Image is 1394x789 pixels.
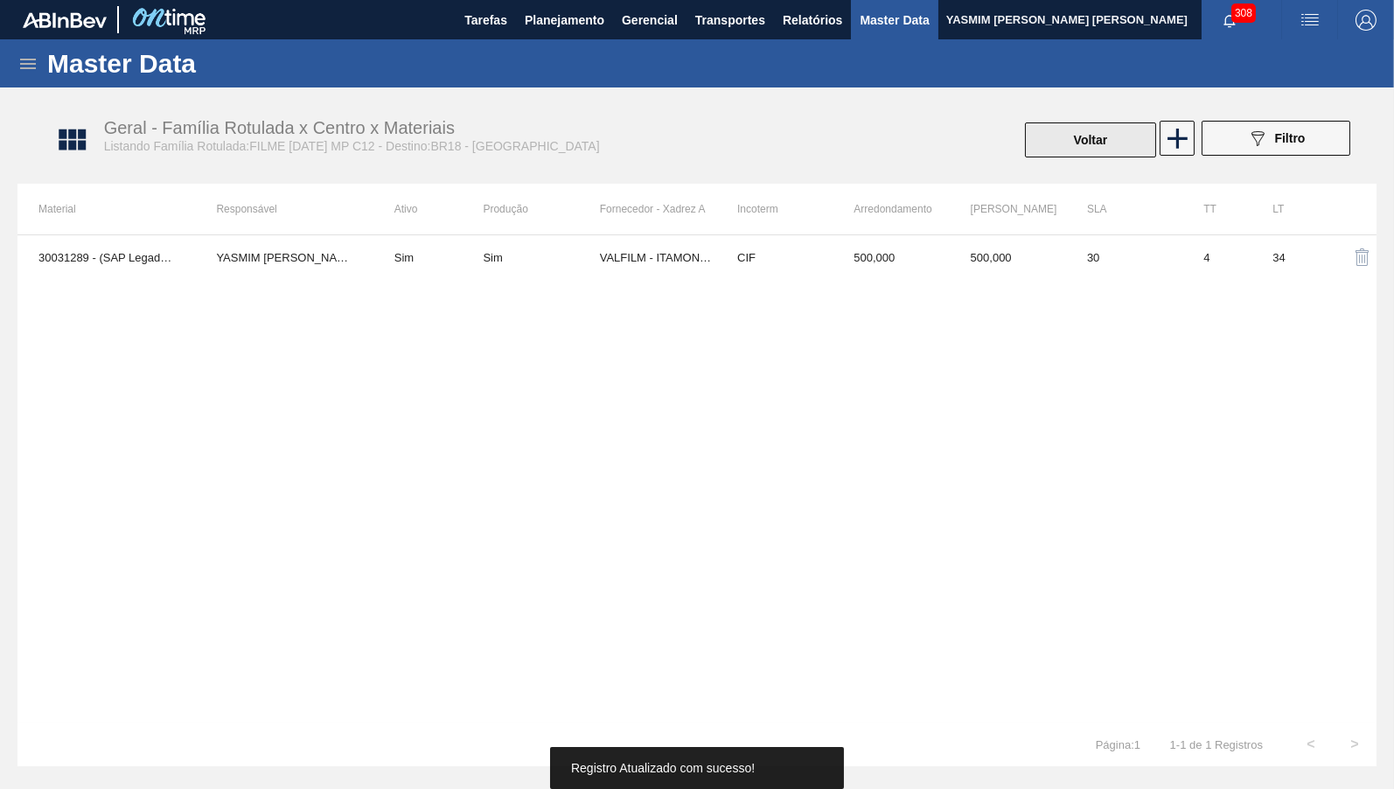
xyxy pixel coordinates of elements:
[104,139,600,153] span: Listando Família Rotulada:FILME [DATE] MP C12 - Destino:BR18 - [GEOGRAPHIC_DATA]
[104,118,455,137] span: Geral - Família Rotulada x Centro x Materiais
[1356,10,1377,31] img: Logout
[1182,184,1251,234] th: TT
[483,251,599,264] div: Material sem Data de Descontinuação
[1251,184,1321,234] th: LT
[195,235,373,279] td: YASMIM FERREIRA DA SILVA
[1167,738,1263,751] span: 1 - 1 de 1 Registros
[1202,121,1350,156] button: Filtro
[1023,121,1158,159] div: Voltar Para Família Rotulada x Centro
[1202,8,1258,32] button: Notificações
[464,10,507,31] span: Tarefas
[1231,3,1256,23] span: 308
[833,235,949,279] td: 500
[1096,738,1140,751] span: Página : 1
[373,235,484,279] td: Sim
[1342,236,1356,278] div: Excluir Material
[600,184,716,234] th: Fornecedor - Xadrez A
[483,251,502,264] div: Sim
[1193,121,1359,159] div: Filtrar Família Rotulada x Centro x Material
[1333,723,1377,766] button: >
[195,184,373,234] th: Responsável
[833,184,949,234] th: Arredondamento
[571,761,755,775] span: Registro Atualizado com sucesso!
[17,184,195,234] th: Material
[525,10,604,31] span: Planejamento
[1251,235,1321,279] td: 34
[950,235,1066,279] td: 500
[1158,121,1193,159] div: Nova Família Rotulada x Centro x Material
[622,10,678,31] span: Gerencial
[1352,247,1373,268] img: delete-icon
[860,10,929,31] span: Master Data
[1025,122,1156,157] button: Voltar
[1066,184,1182,234] th: SLA
[950,184,1066,234] th: [PERSON_NAME]
[373,184,484,234] th: Ativo
[17,235,195,279] td: 30031289 - (SAP Legado: 50829861) - FILME CONT 800X60 BC 473 MP C12 429
[1342,236,1384,278] button: delete-icon
[483,184,599,234] th: Produção
[600,235,716,279] td: VALFILM - ITAMONTE (MG)
[1289,723,1333,766] button: <
[1182,235,1251,279] td: 4
[1066,235,1182,279] td: 30
[783,10,842,31] span: Relatórios
[695,10,765,31] span: Transportes
[47,53,358,73] h1: Master Data
[716,184,833,234] th: Incoterm
[1300,10,1321,31] img: userActions
[716,235,833,279] td: CIF
[23,12,107,28] img: TNhmsLtSVTkK8tSr43FrP2fwEKptu5GPRR3wAAAABJRU5ErkJggg==
[1275,131,1306,145] span: Filtro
